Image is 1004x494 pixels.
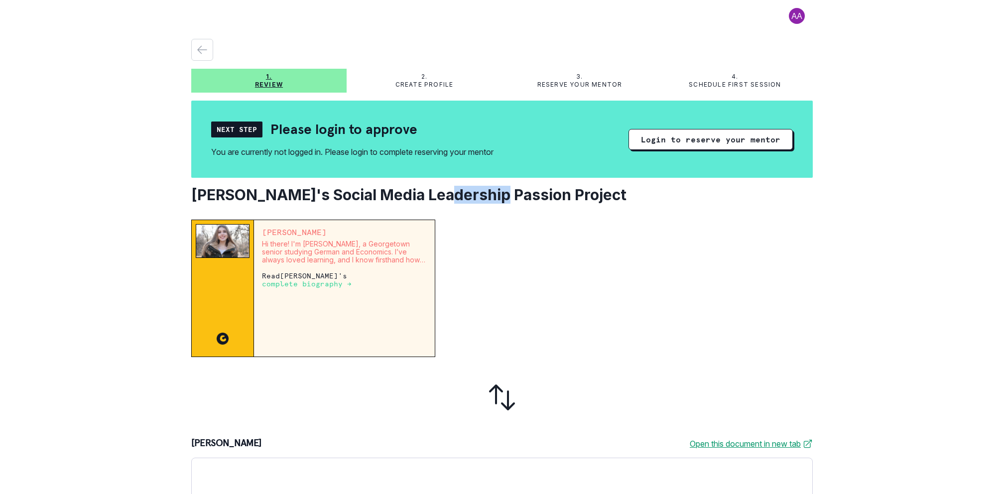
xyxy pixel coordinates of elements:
p: 4. [732,73,738,81]
p: Schedule first session [689,81,781,89]
p: [PERSON_NAME] [191,438,262,450]
p: [PERSON_NAME] [262,228,427,236]
h2: [PERSON_NAME]'s Social Media Leadership Passion Project [191,186,813,204]
img: CC image [217,333,229,345]
a: Open this document in new tab [690,438,813,450]
p: Hi there! I'm [PERSON_NAME], a Georgetown senior studying German and Economics. I’ve always loved... [262,240,427,264]
div: You are currently not logged in. Please login to complete reserving your mentor [211,146,494,158]
button: profile picture [781,8,813,24]
img: Mentor Image [196,224,250,258]
p: complete biography → [262,280,352,288]
a: complete biography → [262,279,352,288]
p: 3. [576,73,583,81]
p: 1. [266,73,272,81]
p: 2. [421,73,427,81]
p: Reserve your mentor [537,81,623,89]
div: Next Step [211,122,262,137]
h2: Please login to approve [270,121,417,138]
p: Read [PERSON_NAME] 's [262,272,427,288]
p: Create profile [395,81,454,89]
button: Login to reserve your mentor [628,129,793,150]
p: Review [255,81,283,89]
